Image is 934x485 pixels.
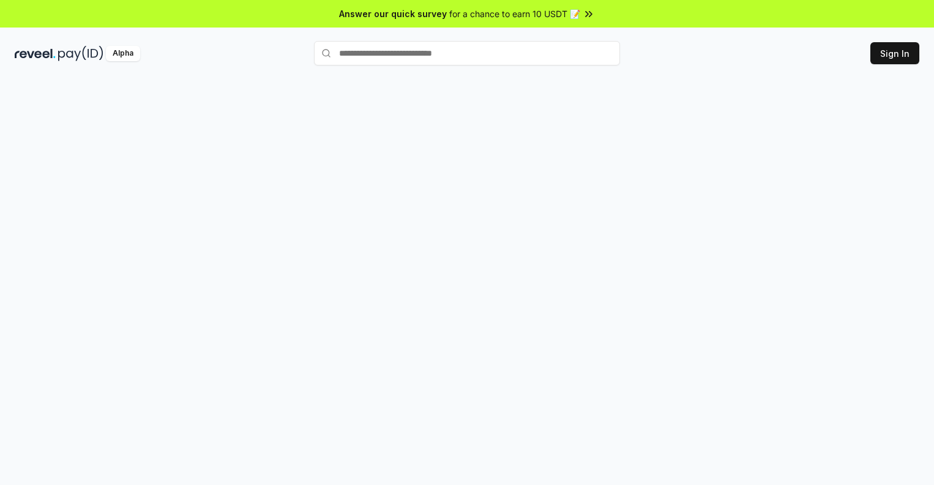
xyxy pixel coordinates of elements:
[449,7,580,20] span: for a chance to earn 10 USDT 📝
[339,7,447,20] span: Answer our quick survey
[58,46,103,61] img: pay_id
[106,46,140,61] div: Alpha
[870,42,919,64] button: Sign In
[15,46,56,61] img: reveel_dark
